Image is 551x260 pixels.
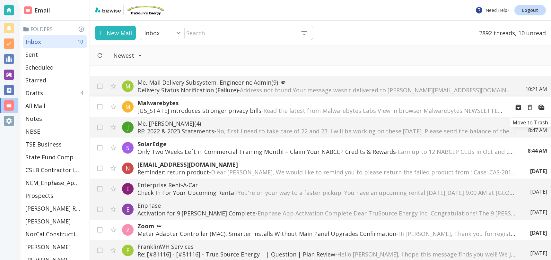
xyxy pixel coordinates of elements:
p: [DATE] [530,168,547,175]
h2: Email [24,6,50,15]
button: Move to Trash [524,102,536,113]
div: Notes [23,112,87,125]
p: FranklinWH Services [137,243,517,250]
p: Scheduled [25,63,54,71]
div: NBSE [23,125,87,138]
div: Inbox10 [23,35,87,48]
p: 2892 threads, 10 unread [475,26,546,40]
p: Only Two Weeks Left in Commercial Training Month! – Claim Your NABCEP Credits & Rewards - [137,148,515,155]
p: Activation for 9 [PERSON_NAME] Complete - [137,209,517,217]
p: [PERSON_NAME] Residence [25,205,81,212]
p: Inbox [25,38,41,46]
img: bizwise [95,7,121,13]
p: [DATE] [530,188,547,195]
div: Prospects [23,189,87,202]
p: All Mail [25,102,45,110]
div: [PERSON_NAME] [23,240,87,253]
p: NorCal Construction [25,230,81,238]
div: Scheduled [23,61,87,74]
p: Check In For Your Upcoming Rental - [137,189,517,197]
button: Refresh [94,50,106,61]
p: Drafts [25,89,43,97]
p: Delivery Status Notification (Failure) - [137,86,512,94]
p: [PERSON_NAME] [25,243,71,251]
p: Me, Mail Delivery Subsystem, Engineerinc Admin (9) [137,79,512,86]
p: E [126,205,129,213]
p: Reminder: return product - [137,168,517,176]
p: M [125,82,130,90]
p: N [126,164,130,172]
p: Notes [25,115,42,122]
p: State Fund Compensation [25,153,81,161]
p: J [127,123,129,131]
p: Zoom [137,222,517,230]
p: 8:47 AM [528,127,547,134]
p: Starred [25,76,46,84]
p: TSE Business [25,140,62,148]
p: NEM_Enphase_Applications [25,179,81,187]
div: Drafts4 [23,87,87,99]
div: Move to Trash [510,118,551,127]
p: Inbox [144,29,160,37]
p: CSLB Contractor License [25,166,81,174]
p: 8:44 AM [528,147,547,154]
p: Prospects [25,192,53,199]
div: Sent [23,48,87,61]
p: Sent [25,51,38,58]
p: 10 [77,38,86,45]
p: Logout [522,8,538,13]
p: M [125,103,130,111]
div: State Fund Compensation [23,151,87,164]
p: [PERSON_NAME] [25,217,71,225]
div: [PERSON_NAME] Residence [23,202,87,215]
p: S [126,144,129,152]
div: TSE Business [23,138,87,151]
a: Logout [514,5,546,15]
div: Starred [23,74,87,87]
p: Me, [PERSON_NAME] (4) [137,120,515,127]
p: [EMAIL_ADDRESS][DOMAIN_NAME] [137,161,517,168]
button: Filter [107,48,148,63]
p: [DATE] [530,209,547,216]
p: NBSE [25,128,40,135]
p: RE: 2022 & 2023 Statements - [137,127,515,135]
input: Search [185,26,295,39]
p: Enterprise Rent-A-Car [137,181,517,189]
div: NorCal Construction [23,228,87,240]
img: DashboardSidebarEmail.svg [24,6,32,14]
p: 10:21 AM [525,86,547,93]
p: E [126,185,129,193]
button: Archive [512,102,524,113]
p: Need Help? [475,6,509,14]
button: Mark as Read [536,102,547,113]
p: Folders [23,26,87,33]
p: Re: [#81116] - [#81116] - True Source Energy | | Question | Plan Review - [137,250,517,258]
button: New Mail [95,26,136,40]
p: [DATE] [530,229,547,236]
p: [DATE] [530,250,547,257]
div: All Mail [23,99,87,112]
p: Enphase [137,202,517,209]
p: Malwarebytes [137,99,505,107]
div: CSLB Contractor License [23,164,87,176]
img: TruSource Energy, Inc. [126,5,165,15]
p: F [126,247,129,254]
p: Meter Adapter Controller (MAC), Smarter Installs Without Main Panel Upgrades Confirmation - [137,230,517,238]
p: [US_STATE] introduces stronger privacy bills - [137,107,505,114]
p: Z [126,226,130,234]
p: 4 [80,89,86,96]
p: SolarEdge [137,140,515,148]
div: [PERSON_NAME] [23,215,87,228]
div: NEM_Enphase_Applications [23,176,87,189]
